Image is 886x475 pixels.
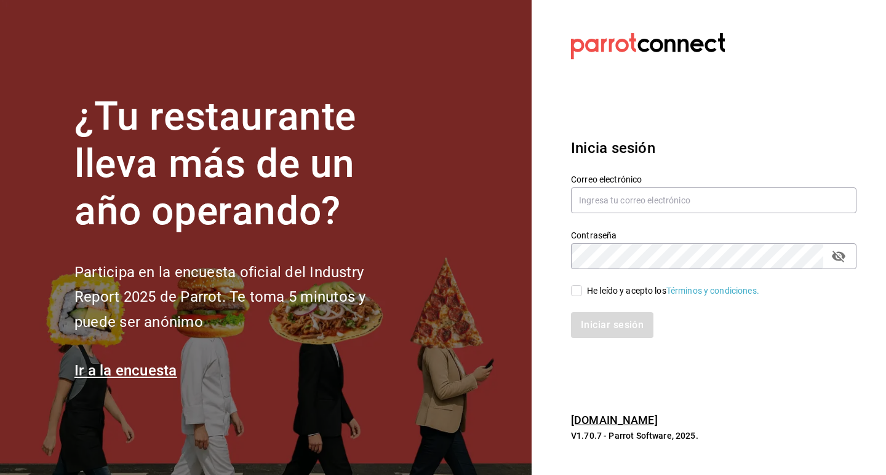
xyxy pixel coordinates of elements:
[571,231,856,240] label: Contraseña
[74,362,177,379] a: Ir a la encuesta
[571,187,856,213] input: Ingresa tu correo electrónico
[571,175,856,184] label: Correo electrónico
[571,137,856,159] h3: Inicia sesión
[587,285,759,297] div: He leído y acepto los
[74,260,407,335] h2: Participa en la encuesta oficial del Industry Report 2025 de Parrot. Te toma 5 minutos y puede se...
[666,286,759,296] a: Términos y condiciones.
[571,414,658,426] a: [DOMAIN_NAME]
[571,430,856,442] p: V1.70.7 - Parrot Software, 2025.
[828,246,849,267] button: passwordField
[74,93,407,235] h1: ¿Tu restaurante lleva más de un año operando?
